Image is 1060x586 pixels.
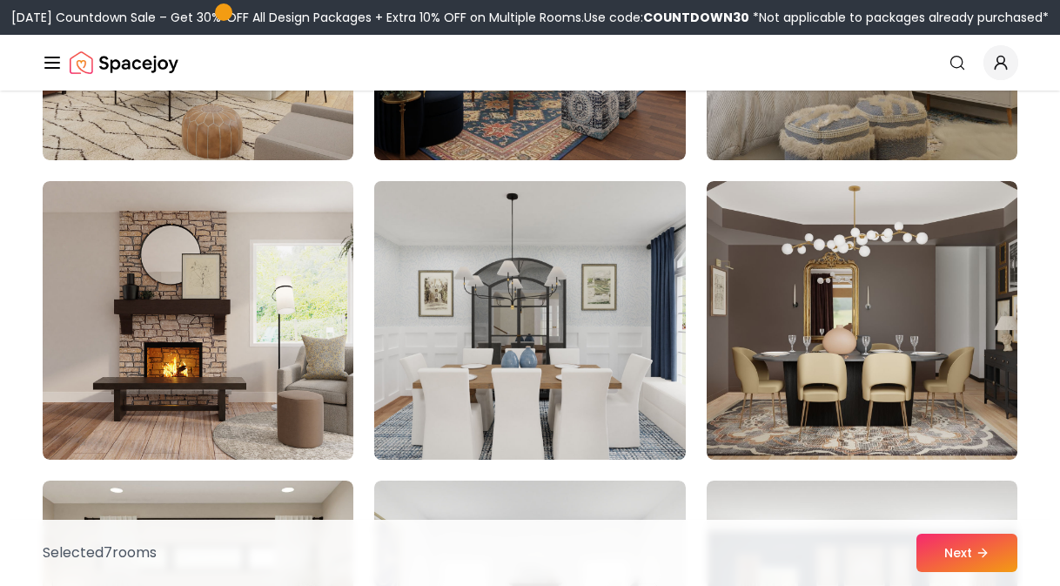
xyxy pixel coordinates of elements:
[70,45,178,80] img: Spacejoy Logo
[43,181,353,460] img: Room room-85
[584,9,749,26] span: Use code:
[749,9,1049,26] span: *Not applicable to packages already purchased*
[707,181,1017,460] img: Room room-87
[42,35,1018,91] nav: Global
[916,534,1017,572] button: Next
[643,9,749,26] b: COUNTDOWN30
[366,174,693,467] img: Room room-86
[43,542,157,563] p: Selected 7 room s
[11,9,1049,26] div: [DATE] Countdown Sale – Get 30% OFF All Design Packages + Extra 10% OFF on Multiple Rooms.
[70,45,178,80] a: Spacejoy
